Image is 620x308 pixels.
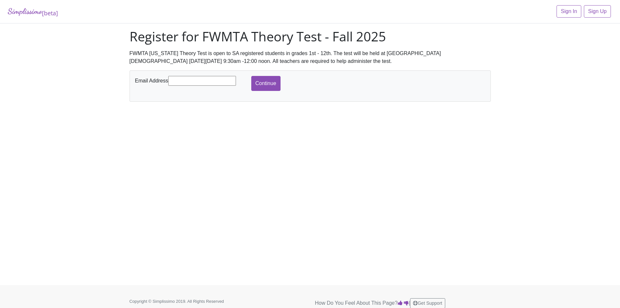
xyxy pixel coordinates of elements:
a: Sign Up [584,5,611,18]
a: Simplissimo[beta] [8,5,58,18]
div: Email Address [133,76,251,86]
a: Sign In [557,5,581,18]
p: Copyright © Simplissimo 2019. All Rights Reserved [130,298,243,304]
div: FWMTA [US_STATE] Theory Test is open to SA registered students in grades 1st - 12th. The test wil... [130,50,491,65]
h1: Register for FWMTA Theory Test - Fall 2025 [130,29,491,44]
input: Continue [251,76,281,91]
sub: [beta] [42,9,58,17]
